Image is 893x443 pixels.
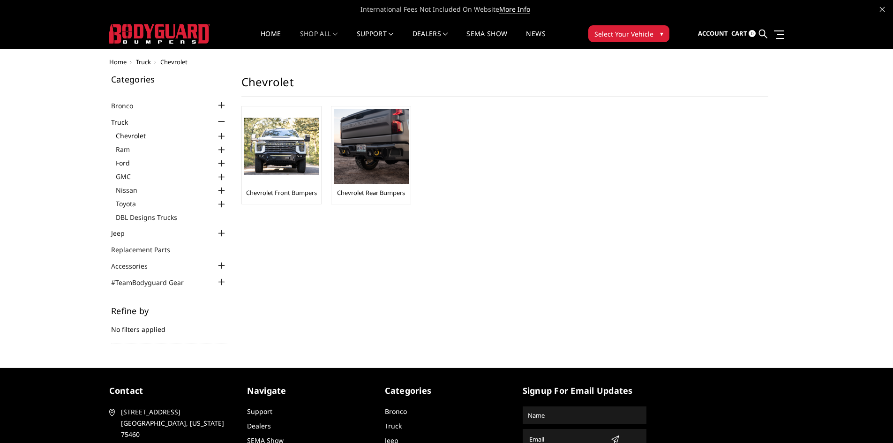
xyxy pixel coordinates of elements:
h5: signup for email updates [523,384,646,397]
h1: Chevrolet [241,75,768,97]
a: Truck [385,421,402,430]
a: #TeamBodyguard Gear [111,278,195,287]
span: Chevrolet [160,58,188,66]
a: Home [109,58,127,66]
a: DBL Designs Trucks [116,212,227,222]
a: Toyota [116,199,227,209]
a: Nissan [116,185,227,195]
input: Name [524,408,645,423]
span: Account [698,29,728,38]
span: Cart [731,29,747,38]
img: BODYGUARD BUMPERS [109,24,210,44]
a: Replacement Parts [111,245,182,255]
h5: Categories [385,384,509,397]
a: Support [247,407,272,416]
a: More Info [499,5,530,14]
a: Chevrolet Rear Bumpers [337,188,405,197]
button: Select Your Vehicle [588,25,669,42]
span: Select Your Vehicle [594,29,653,39]
a: Bronco [385,407,407,416]
a: Support [357,30,394,49]
a: Bronco [111,101,145,111]
h5: Categories [111,75,227,83]
span: ▾ [660,29,663,38]
a: Ram [116,144,227,154]
a: Ford [116,158,227,168]
a: Chevrolet Front Bumpers [246,188,317,197]
a: Truck [136,58,151,66]
a: shop all [300,30,338,49]
a: Jeep [111,228,136,238]
span: 0 [749,30,756,37]
a: Account [698,21,728,46]
a: Truck [111,117,140,127]
a: Accessories [111,261,159,271]
a: SEMA Show [466,30,507,49]
div: No filters applied [111,307,227,344]
a: Dealers [413,30,448,49]
a: Cart 0 [731,21,756,46]
a: Home [261,30,281,49]
span: [STREET_ADDRESS] [GEOGRAPHIC_DATA], [US_STATE] 75460 [121,406,230,440]
a: News [526,30,545,49]
h5: contact [109,384,233,397]
a: GMC [116,172,227,181]
h5: Refine by [111,307,227,315]
a: Dealers [247,421,271,430]
a: Chevrolet [116,131,227,141]
h5: Navigate [247,384,371,397]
